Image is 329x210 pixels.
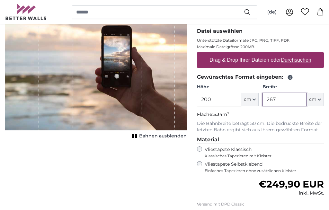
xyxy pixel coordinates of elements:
p: Versand mit DPD Classic [197,202,324,207]
label: Höhe [197,84,258,90]
button: cm [307,93,324,106]
img: Betterwalls [5,4,47,20]
span: 5.34m² [213,111,229,117]
span: cm [244,96,251,103]
legend: Gewünschtes Format eingeben: [197,73,324,81]
p: Fläche: [197,111,324,118]
label: Vliestapete Klassisch [205,146,318,159]
span: Klassisches Tapezieren mit Kleister [205,153,318,159]
legend: Datei auswählen [197,27,324,35]
div: inkl. MwSt. [259,190,324,197]
p: Maximale Dateigrösse 200MB. [197,44,324,49]
label: Breite [262,84,324,90]
span: Bahnen ausblenden [139,133,187,139]
span: cm [309,96,316,103]
span: €249,90 EUR [259,178,324,190]
p: Die Bahnbreite beträgt 50 cm. Die bedruckte Breite der letzten Bahn ergibt sich aus Ihrem gewählt... [197,120,324,133]
u: Durchsuchen [281,57,311,63]
legend: Material [197,136,324,144]
button: (de) [262,6,282,18]
button: Bahnen ausblenden [130,132,187,141]
span: Einfaches Tapezieren ohne zusätzlichen Kleister [205,168,324,173]
p: Unterstützte Dateiformate JPG, PNG, TIFF, PDF. [197,38,324,43]
label: Drag & Drop Ihrer Dateien oder [207,54,314,66]
label: Vliestapete Selbstklebend [205,161,324,173]
button: cm [241,93,259,106]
